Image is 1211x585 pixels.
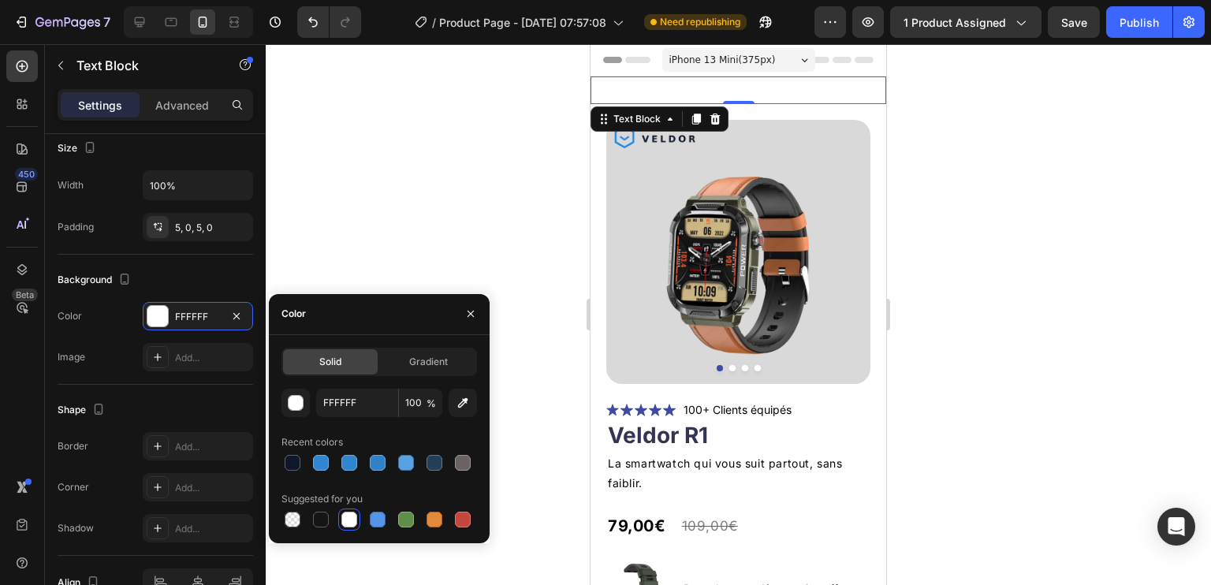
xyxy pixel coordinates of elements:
span: Need republishing [660,15,740,29]
input: Eg: FFFFFF [316,389,398,417]
button: Save [1048,6,1100,38]
span: 1 product assigned [904,14,1006,31]
span: / [432,14,436,31]
div: Recent colors [281,435,343,449]
div: Color [58,309,82,323]
div: Shape [58,400,108,421]
div: Background [58,270,134,291]
button: 7 [6,6,117,38]
span: Save [1061,16,1087,29]
div: Color [281,307,306,321]
div: Add... [175,522,249,536]
div: FFFFFF [175,310,221,324]
div: Undo/Redo [297,6,361,38]
div: Beta [12,289,38,301]
button: 1 product assigned [890,6,1041,38]
div: Image [58,350,85,364]
p: Settings [78,97,122,114]
div: Border [58,439,88,453]
span: Gradient [409,355,448,369]
div: Add... [175,351,249,365]
div: Publish [1120,14,1159,31]
div: 450 [15,168,38,181]
span: Solid [319,355,341,369]
span: % [427,397,436,411]
p: 7 [103,13,110,32]
div: Width [58,178,84,192]
div: Suggested for you [281,492,363,506]
div: Padding [58,220,94,234]
div: Add... [175,440,249,454]
div: Size [58,138,99,159]
div: Shadow [58,521,94,535]
p: Advanced [155,97,209,114]
div: Add... [175,481,249,495]
div: Corner [58,480,89,494]
div: Open Intercom Messenger [1157,508,1195,546]
p: Text Block [76,56,211,75]
p: Bracelet supplémentaire offert [93,535,263,554]
iframe: Design area [591,44,886,585]
div: 5, 0, 5, 0 [175,221,249,235]
span: Product Page - [DATE] 07:57:08 [439,14,606,31]
input: Auto [143,171,252,199]
img: gempages_577318064299705235-6c7cae16-4e15-4032-a2cc-06e9064513d5.jpg [16,513,79,576]
button: Publish [1106,6,1172,38]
